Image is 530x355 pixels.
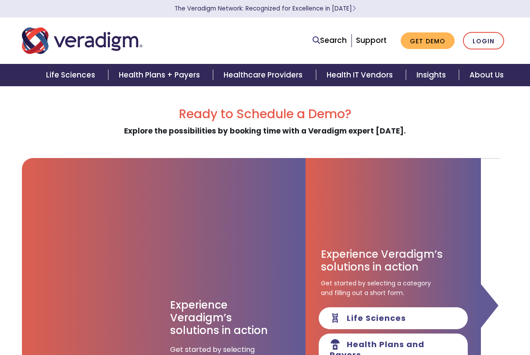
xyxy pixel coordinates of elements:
[321,278,431,298] span: Get started by selecting a category and filling out a short form.
[36,64,108,86] a: Life Sciences
[316,64,406,86] a: Health IT Vendors
[321,248,466,274] h3: Experience Veradigm’s solutions in action
[22,26,142,55] img: Veradigm logo
[124,126,406,136] strong: Explore the possibilities by booking time with a Veradigm expert [DATE].
[170,299,269,337] h3: Experience Veradigm’s solutions in action
[463,32,504,50] a: Login
[213,64,316,86] a: Healthcare Providers
[401,32,455,49] a: Get Demo
[406,64,459,86] a: Insights
[459,64,514,86] a: About Us
[22,107,509,122] h2: Ready to Schedule a Demo?
[174,4,356,13] a: The Veradigm Network: Recognized for Excellence in [DATE]Learn More
[352,4,356,13] span: Learn More
[108,64,213,86] a: Health Plans + Payers
[356,35,387,46] a: Support
[313,35,347,46] a: Search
